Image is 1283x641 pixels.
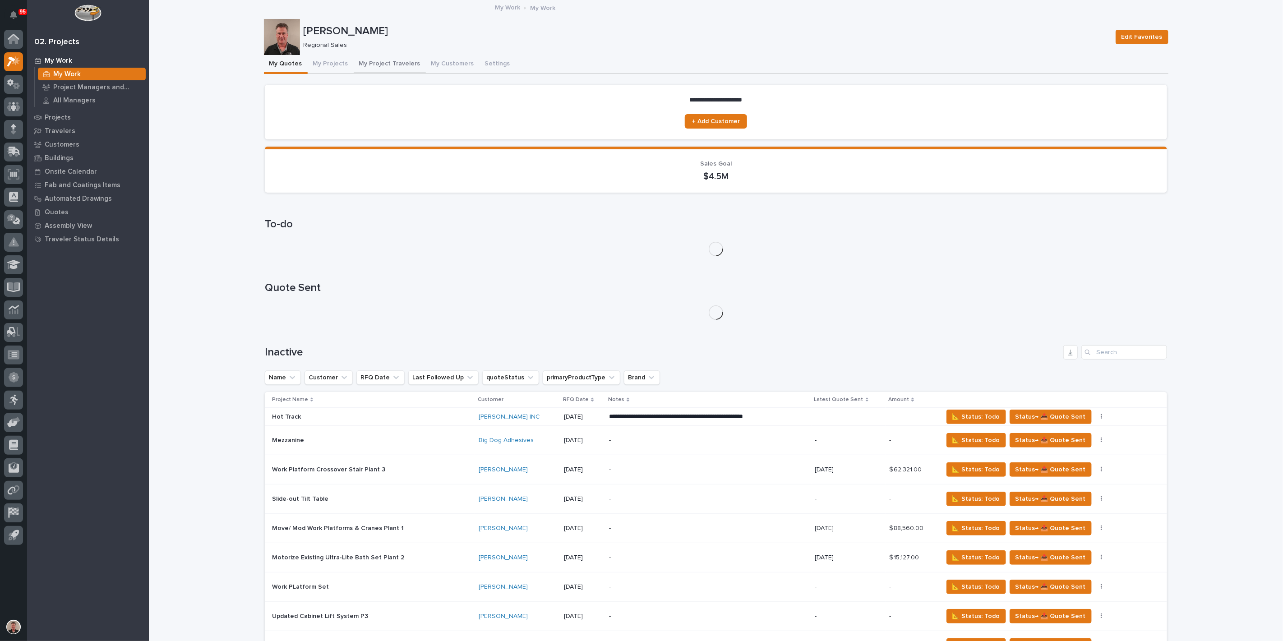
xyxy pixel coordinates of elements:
[272,395,308,405] p: Project Name
[272,435,306,444] p: Mezzanine
[889,493,893,503] p: -
[479,583,528,591] a: [PERSON_NAME]
[946,521,1006,535] button: 📐 Status: Todo
[45,181,120,189] p: Fab and Coatings Items
[408,370,479,385] button: Last Followed Up
[692,118,740,125] span: + Add Customer
[356,370,405,385] button: RFQ Date
[608,395,624,405] p: Notes
[1010,433,1092,447] button: Status→ 📤 Quote Sent
[354,55,426,74] button: My Project Travelers
[20,9,26,15] p: 95
[45,222,92,230] p: Assembly View
[272,581,331,591] p: Work PLatform Set
[889,552,921,562] p: $ 15,127.00
[609,437,767,444] p: -
[946,410,1006,424] button: 📐 Status: Todo
[265,281,1167,295] h1: Quote Sent
[1010,609,1092,623] button: Status→ 📤 Quote Sent
[1010,580,1092,594] button: Status→ 📤 Quote Sent
[304,25,1108,38] p: [PERSON_NAME]
[1015,411,1086,422] span: Status→ 📤 Quote Sent
[1015,552,1086,563] span: Status→ 📤 Quote Sent
[27,178,149,192] a: Fab and Coatings Items
[27,151,149,165] a: Buildings
[1015,464,1086,475] span: Status→ 📤 Quote Sent
[1015,523,1086,534] span: Status→ 📤 Quote Sent
[609,583,767,591] p: -
[45,141,79,149] p: Customers
[952,611,1000,622] span: 📐 Status: Todo
[27,192,149,205] a: Automated Drawings
[480,55,516,74] button: Settings
[815,495,882,503] p: -
[1081,345,1167,360] input: Search
[815,466,882,474] p: [DATE]
[952,493,1000,504] span: 📐 Status: Todo
[1010,492,1092,506] button: Status→ 📤 Quote Sent
[272,523,406,532] p: Move/ Mod Work Platforms & Cranes Plant 1
[815,613,882,620] p: -
[27,232,149,246] a: Traveler Status Details
[272,411,303,421] p: Hot Track
[495,2,520,12] a: My Work
[563,395,589,405] p: RFQ Date
[624,370,660,385] button: Brand
[264,55,308,74] button: My Quotes
[888,395,909,405] p: Amount
[564,466,602,474] p: [DATE]
[952,411,1000,422] span: 📐 Status: Todo
[815,554,882,562] p: [DATE]
[815,437,882,444] p: -
[952,552,1000,563] span: 📐 Status: Todo
[27,165,149,178] a: Onsite Calendar
[45,114,71,122] p: Projects
[35,81,149,93] a: Project Managers and Engineers
[305,370,353,385] button: Customer
[609,613,767,620] p: -
[815,583,882,591] p: -
[27,124,149,138] a: Travelers
[1010,462,1092,477] button: Status→ 📤 Quote Sent
[265,346,1060,359] h1: Inactive
[272,552,406,562] p: Motorize Existing Ultra-Lite Bath Set Plant 2
[4,5,23,24] button: Notifications
[889,611,893,620] p: -
[479,466,528,474] a: [PERSON_NAME]
[45,235,119,244] p: Traveler Status Details
[272,464,387,474] p: Work Platform Crossover Stair Plant 3
[952,523,1000,534] span: 📐 Status: Todo
[265,484,1167,514] tr: Slide-out Tilt TableSlide-out Tilt Table [PERSON_NAME] [DATE]---- 📐 Status: TodoStatus→ 📤 Quote Sent
[1010,550,1092,565] button: Status→ 📤 Quote Sent
[35,94,149,106] a: All Managers
[946,433,1006,447] button: 📐 Status: Todo
[946,462,1006,477] button: 📐 Status: Todo
[27,111,149,124] a: Projects
[1015,581,1086,592] span: Status→ 📤 Quote Sent
[609,495,767,503] p: -
[609,554,767,562] p: -
[53,83,142,92] p: Project Managers and Engineers
[479,613,528,620] a: [PERSON_NAME]
[35,68,149,80] a: My Work
[265,602,1167,631] tr: Updated Cabinet Lift System P3Updated Cabinet Lift System P3 [PERSON_NAME] [DATE]---- 📐 Status: T...
[426,55,480,74] button: My Customers
[265,572,1167,602] tr: Work PLatform SetWork PLatform Set [PERSON_NAME] [DATE]---- 📐 Status: TodoStatus→ 📤 Quote Sent
[889,435,893,444] p: -
[814,395,863,405] p: Latest Quote Sent
[45,154,74,162] p: Buildings
[11,11,23,25] div: Notifications95
[478,395,503,405] p: Customer
[53,70,81,78] p: My Work
[308,55,354,74] button: My Projects
[1010,410,1092,424] button: Status→ 📤 Quote Sent
[53,97,96,105] p: All Managers
[609,525,767,532] p: -
[265,218,1167,231] h1: To-do
[479,437,534,444] a: Big Dog Adhesives
[564,437,602,444] p: [DATE]
[700,161,732,167] span: Sales Goal
[564,413,602,421] p: [DATE]
[27,54,149,67] a: My Work
[479,554,528,562] a: [PERSON_NAME]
